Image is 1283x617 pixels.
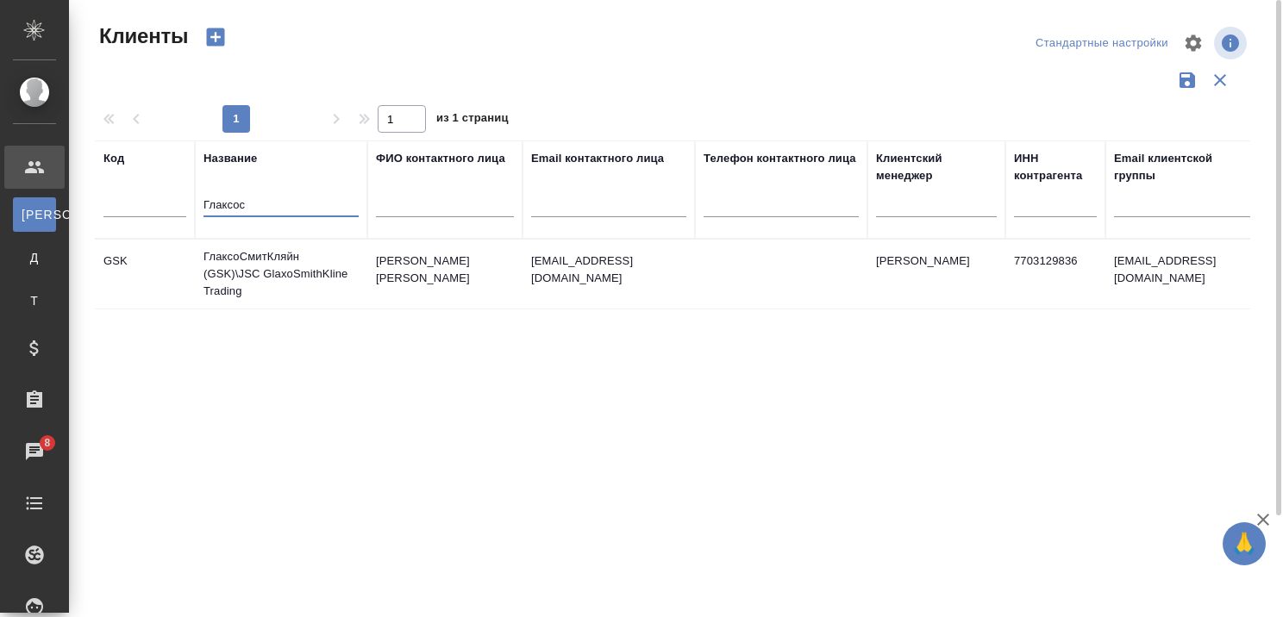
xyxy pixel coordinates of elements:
[367,244,523,304] td: [PERSON_NAME] [PERSON_NAME]
[203,150,257,167] div: Название
[13,197,56,232] a: [PERSON_NAME]
[22,249,47,266] span: Д
[531,252,686,287] p: [EMAIL_ADDRESS][DOMAIN_NAME]
[95,244,195,304] td: GSK
[195,240,367,308] td: ГлаксоСмитКляйн (GSK)\JSC GlaxoSmithKline Trading
[1204,64,1236,97] button: Сбросить фильтры
[1114,150,1252,184] div: Email клиентской группы
[531,150,664,167] div: Email контактного лица
[1214,27,1250,59] span: Посмотреть информацию
[1230,526,1259,562] span: 🙏
[1031,30,1173,57] div: split button
[1171,64,1204,97] button: Сохранить фильтры
[1005,244,1105,304] td: 7703129836
[1223,522,1266,565] button: 🙏
[1014,150,1097,184] div: ИНН контрагента
[22,292,47,309] span: Т
[1105,244,1261,304] td: [EMAIL_ADDRESS][DOMAIN_NAME]
[876,150,997,184] div: Клиентский менеджер
[376,150,505,167] div: ФИО контактного лица
[13,284,56,318] a: Т
[13,240,56,275] a: Д
[195,22,236,52] button: Создать
[22,206,47,223] span: [PERSON_NAME]
[436,108,509,133] span: из 1 страниц
[34,434,60,452] span: 8
[704,150,856,167] div: Телефон контактного лица
[95,22,188,50] span: Клиенты
[4,430,65,473] a: 8
[103,150,124,167] div: Код
[1173,22,1214,64] span: Настроить таблицу
[867,244,1005,304] td: [PERSON_NAME]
